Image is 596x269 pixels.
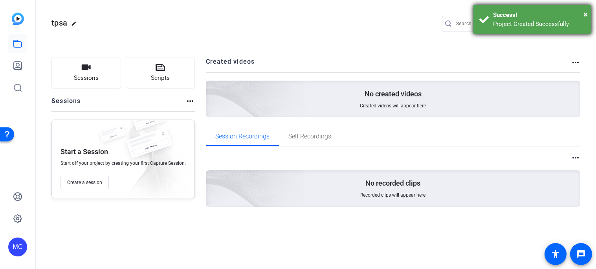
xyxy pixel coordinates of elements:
span: tpsa [51,18,67,28]
img: fake-session.png [119,128,178,167]
mat-icon: more_horiz [571,153,580,162]
button: Create a session [61,176,109,189]
img: Creted videos background [118,3,305,173]
mat-icon: edit [71,21,81,30]
h2: Sessions [51,96,81,111]
button: Sessions [51,57,121,88]
p: No recorded clips [365,179,420,188]
div: Success! [493,11,585,20]
span: Scripts [151,74,170,83]
img: embarkstudio-empty-session.png [114,118,191,202]
span: Session Recordings [215,133,270,140]
img: embarkstudio-empty-session.png [118,92,305,263]
img: fake-session.png [95,125,130,148]
div: MC [8,238,27,256]
h2: Created videos [206,57,571,72]
span: Start off your project by creating your first Capture Session. [61,160,186,166]
span: Sessions [74,74,99,83]
button: Close [583,8,588,20]
p: Start a Session [61,147,108,157]
div: Project Created Successfully [493,20,585,29]
img: fake-session.png [127,108,171,137]
span: Created videos will appear here [360,103,426,109]
span: Create a session [67,179,102,186]
input: Search [456,19,527,28]
span: Self Recordings [288,133,331,140]
mat-icon: more_horiz [571,58,580,67]
mat-icon: message [576,249,586,259]
img: blue-gradient.svg [12,13,24,25]
mat-icon: accessibility [551,249,560,259]
p: No created videos [365,89,422,99]
mat-icon: more_horiz [185,96,195,106]
span: Recorded clips will appear here [360,192,425,198]
button: Scripts [126,57,195,88]
span: × [583,9,588,19]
